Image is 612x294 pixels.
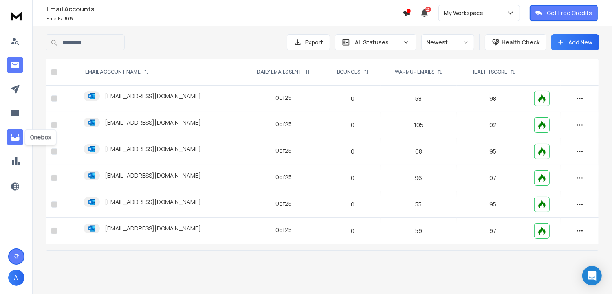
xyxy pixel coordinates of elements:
[105,92,201,100] p: [EMAIL_ADDRESS][DOMAIN_NAME]
[330,227,376,235] p: 0
[471,69,507,75] p: HEALTH SCORE
[8,270,24,286] button: A
[444,9,487,17] p: My Workspace
[485,34,546,50] button: Health Check
[330,94,376,103] p: 0
[330,147,376,156] p: 0
[502,38,539,46] p: Health Check
[381,138,457,165] td: 68
[381,165,457,191] td: 96
[8,8,24,23] img: logo
[330,200,376,208] p: 0
[381,218,457,244] td: 59
[85,69,149,75] div: EMAIL ACCOUNT NAME
[381,86,457,112] td: 58
[105,118,201,127] p: [EMAIL_ADDRESS][DOMAIN_NAME]
[355,38,400,46] p: All Statuses
[425,7,431,12] span: 28
[257,69,302,75] p: DAILY EMAILS SENT
[421,34,474,50] button: Newest
[275,173,292,181] div: 0 of 25
[381,112,457,138] td: 105
[330,174,376,182] p: 0
[547,9,592,17] p: Get Free Credits
[457,138,529,165] td: 95
[582,266,602,285] div: Open Intercom Messenger
[275,94,292,102] div: 0 of 25
[551,34,599,50] button: Add New
[337,69,361,75] p: BOUNCES
[64,15,73,22] span: 6 / 6
[105,171,201,180] p: [EMAIL_ADDRESS][DOMAIN_NAME]
[275,226,292,234] div: 0 of 25
[330,121,376,129] p: 0
[530,5,598,21] button: Get Free Credits
[381,191,457,218] td: 55
[275,200,292,208] div: 0 of 25
[457,218,529,244] td: 97
[395,69,434,75] p: WARMUP EMAILS
[275,120,292,128] div: 0 of 25
[105,145,201,153] p: [EMAIL_ADDRESS][DOMAIN_NAME]
[457,86,529,112] td: 98
[457,112,529,138] td: 92
[105,224,201,233] p: [EMAIL_ADDRESS][DOMAIN_NAME]
[46,4,403,14] h1: Email Accounts
[275,147,292,155] div: 0 of 25
[457,191,529,218] td: 95
[25,129,57,145] div: Onebox
[46,15,403,22] p: Emails :
[457,165,529,191] td: 97
[105,198,201,206] p: [EMAIL_ADDRESS][DOMAIN_NAME]
[287,34,330,50] button: Export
